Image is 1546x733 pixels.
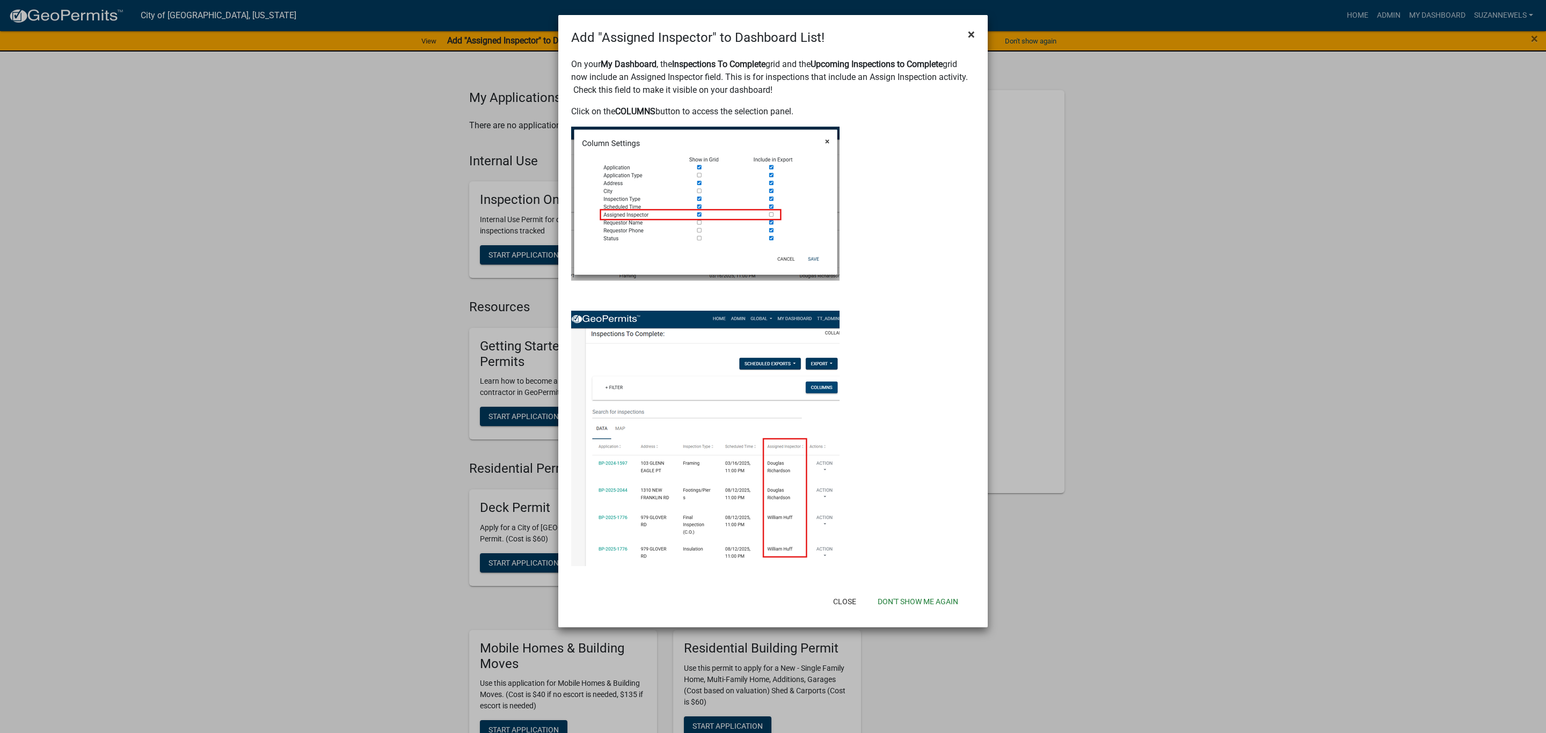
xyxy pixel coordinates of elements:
[672,59,765,69] strong: Inspections To Complete
[571,105,975,118] p: Click on the button to access the selection panel.
[869,592,967,611] button: Don't show me again
[615,106,655,116] strong: COLUMNS
[811,59,943,69] strong: Upcoming Inspections to Complete
[959,19,983,49] button: Close
[571,58,975,97] p: On your , the grid and the grid now include an Assigned Inspector field. This is for inspections ...
[571,127,840,281] img: image_04b05459-b3a8-4cc5-8b33-a24db39f82db.png
[825,592,865,611] button: Close
[571,28,825,47] h4: Add "Assigned Inspector" to Dashboard List!
[601,59,657,69] strong: My Dashboard
[968,27,975,42] span: ×
[571,311,840,566] img: image_66dc6976-2e2b-4f93-93d7-a772177a0451.png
